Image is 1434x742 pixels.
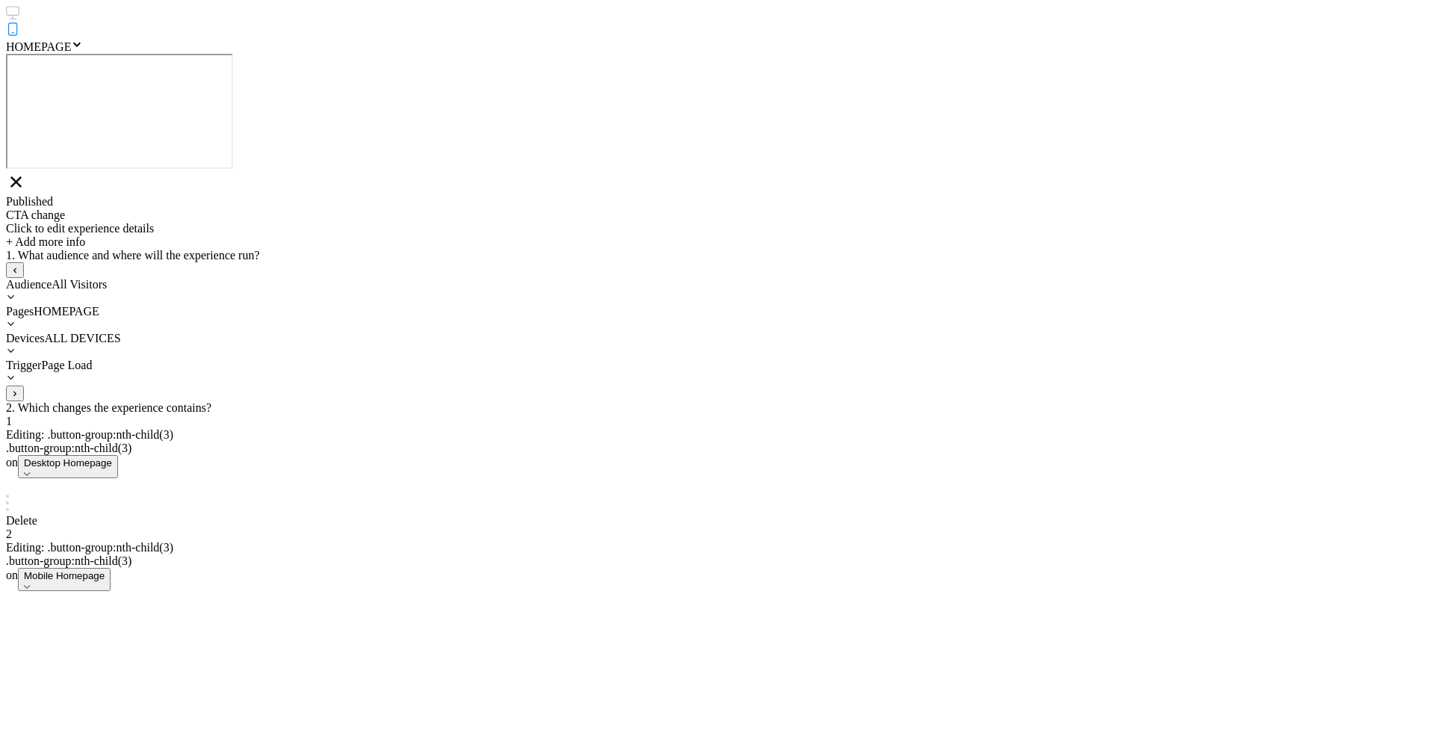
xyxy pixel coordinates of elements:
[6,428,1428,478] span: Editing :
[24,585,30,589] img: down arrow
[41,359,92,371] span: Page Load
[6,359,41,371] span: Trigger
[45,332,121,344] span: ALL DEVICES
[24,472,30,476] img: down arrow
[6,332,45,344] span: Devices
[18,568,111,591] button: Mobile Homepagedown arrow
[34,305,99,318] span: HOMEPAGE
[6,569,18,581] span: on
[6,495,9,511] img: close
[6,456,18,469] span: on
[6,554,131,567] span: .button-group:nth-child(3)
[6,235,85,248] span: + Add more info
[6,401,211,414] span: 2. Which changes the experience contains?
[6,305,34,318] span: Pages
[6,222,1428,235] div: Click to edit experience details
[6,541,1428,591] span: Editing :
[6,528,1428,541] div: 2
[6,278,52,291] span: Audience
[6,415,1428,428] div: 1
[18,455,118,478] button: Desktop Homepagedown arrow
[6,514,1428,528] div: Delete
[48,541,173,554] span: .button-group:nth-child(3)
[6,249,260,262] span: 1. What audience and where will the experience run?
[48,428,173,441] span: .button-group:nth-child(3)
[52,278,107,291] span: All Visitors
[6,442,131,454] span: .button-group:nth-child(3)
[6,208,65,221] span: CTA change
[6,195,53,208] span: Published
[6,40,71,53] span: HOMEPAGE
